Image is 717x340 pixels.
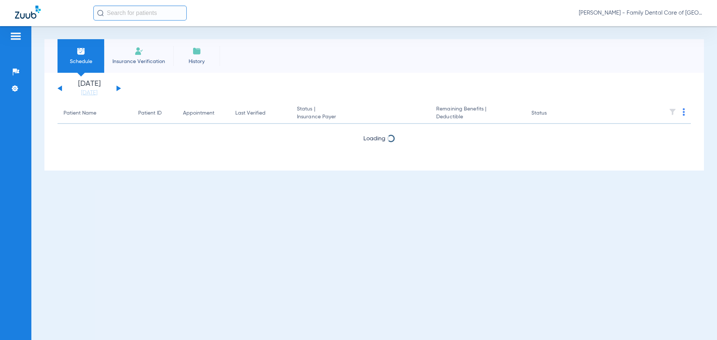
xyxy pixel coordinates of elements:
[63,109,96,117] div: Patient Name
[15,6,41,19] img: Zuub Logo
[97,10,104,16] img: Search Icon
[77,47,86,56] img: Schedule
[63,109,126,117] div: Patient Name
[93,6,187,21] input: Search for patients
[683,108,685,116] img: group-dot-blue.svg
[235,109,266,117] div: Last Verified
[138,109,171,117] div: Patient ID
[297,113,424,121] span: Insurance Payer
[579,9,702,17] span: [PERSON_NAME] - Family Dental Care of [GEOGRAPHIC_DATA]
[134,47,143,56] img: Manual Insurance Verification
[235,109,285,117] div: Last Verified
[110,58,168,65] span: Insurance Verification
[183,109,223,117] div: Appointment
[436,113,519,121] span: Deductible
[67,89,112,97] a: [DATE]
[669,108,676,116] img: filter.svg
[430,103,525,124] th: Remaining Benefits |
[138,109,162,117] div: Patient ID
[525,103,576,124] th: Status
[67,80,112,97] li: [DATE]
[63,58,99,65] span: Schedule
[183,109,214,117] div: Appointment
[10,32,22,41] img: hamburger-icon
[291,103,430,124] th: Status |
[179,58,214,65] span: History
[192,47,201,56] img: History
[363,136,385,142] span: Loading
